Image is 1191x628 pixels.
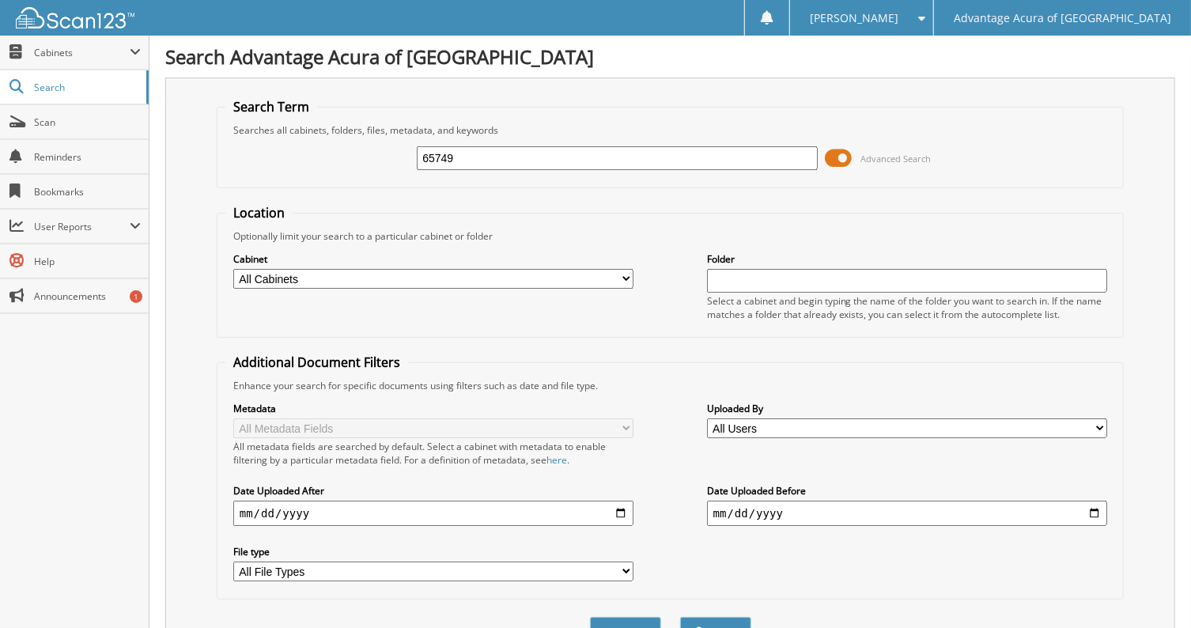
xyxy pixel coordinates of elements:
[233,252,633,266] label: Cabinet
[707,484,1107,497] label: Date Uploaded Before
[130,290,142,303] div: 1
[34,185,141,199] span: Bookmarks
[225,229,1115,243] div: Optionally limit your search to a particular cabinet or folder
[225,123,1115,137] div: Searches all cabinets, folders, files, metadata, and keywords
[34,81,138,94] span: Search
[34,46,130,59] span: Cabinets
[34,150,141,164] span: Reminders
[34,220,130,233] span: User Reports
[34,115,141,129] span: Scan
[34,255,141,268] span: Help
[225,354,408,371] legend: Additional Document Filters
[954,13,1171,23] span: Advantage Acura of [GEOGRAPHIC_DATA]
[233,484,633,497] label: Date Uploaded After
[233,545,633,558] label: File type
[707,294,1107,321] div: Select a cabinet and begin typing the name of the folder you want to search in. If the name match...
[34,289,141,303] span: Announcements
[233,402,633,415] label: Metadata
[707,252,1107,266] label: Folder
[225,98,317,115] legend: Search Term
[16,7,134,28] img: scan123-logo-white.svg
[165,44,1175,70] h1: Search Advantage Acura of [GEOGRAPHIC_DATA]
[707,501,1107,526] input: end
[546,453,567,467] a: here
[225,204,293,221] legend: Location
[861,153,932,165] span: Advanced Search
[707,402,1107,415] label: Uploaded By
[233,440,633,467] div: All metadata fields are searched by default. Select a cabinet with metadata to enable filtering b...
[233,501,633,526] input: start
[225,379,1115,392] div: Enhance your search for specific documents using filters such as date and file type.
[810,13,898,23] span: [PERSON_NAME]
